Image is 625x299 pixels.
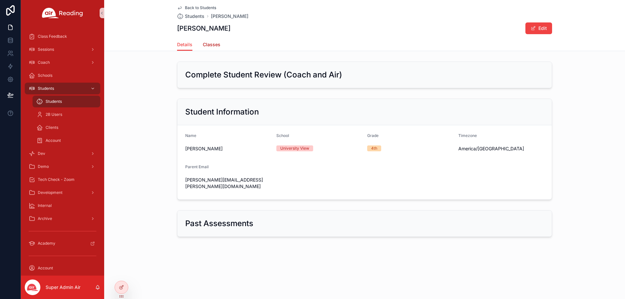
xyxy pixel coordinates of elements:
button: Edit [525,22,552,34]
a: Dev [25,148,100,159]
span: Timezone [458,133,477,138]
span: Account [38,265,53,271]
span: Schools [38,73,52,78]
p: Super Admin Air [46,284,80,291]
div: scrollable content [21,26,104,276]
span: Development [38,190,62,195]
span: Tech Check - Zoom [38,177,75,182]
h2: Past Assessments [185,218,253,229]
h1: [PERSON_NAME] [177,24,230,33]
img: App logo [42,8,83,18]
span: Students [38,86,54,91]
a: Internal [25,200,100,211]
span: Coach [38,60,50,65]
a: [PERSON_NAME] [211,13,248,20]
a: Back to Students [177,5,216,10]
span: Grade [367,133,379,138]
span: 2B Users [46,112,62,117]
span: Students [46,99,62,104]
span: Classes [203,41,220,48]
span: School [276,133,289,138]
span: America/[GEOGRAPHIC_DATA] [458,145,544,152]
a: Tech Check - Zoom [25,174,100,185]
span: Archive [38,216,52,221]
span: Students [185,13,204,20]
a: Sessions [25,44,100,55]
span: Internal [38,203,52,208]
span: Academy [38,241,55,246]
h2: Complete Student Review (Coach and Air) [185,70,342,80]
span: [PERSON_NAME] [185,145,271,152]
span: Dev [38,151,45,156]
a: Students [25,83,100,94]
a: Coach [25,57,100,68]
span: Back to Students [185,5,216,10]
div: 4th [371,145,377,151]
span: Details [177,41,192,48]
a: Archive [25,213,100,224]
a: Clients [33,122,100,133]
span: Parent Email [185,164,209,169]
a: Demo [25,161,100,172]
a: Class Feedback [25,31,100,42]
a: Development [25,187,100,198]
a: 2B Users [33,109,100,120]
a: Students [177,13,204,20]
span: Clients [46,125,58,130]
a: Account [25,262,100,274]
a: Students [33,96,100,107]
h2: Student Information [185,107,259,117]
span: Class Feedback [38,34,67,39]
span: [PERSON_NAME][EMAIL_ADDRESS][PERSON_NAME][DOMAIN_NAME] [185,177,271,190]
span: Name [185,133,196,138]
a: Academy [25,238,100,249]
div: University View [280,145,309,151]
span: Demo [38,164,49,169]
a: Schools [25,70,100,81]
a: Account [33,135,100,146]
a: Details [177,39,192,51]
a: Classes [203,39,220,52]
span: Sessions [38,47,54,52]
span: Account [46,138,61,143]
